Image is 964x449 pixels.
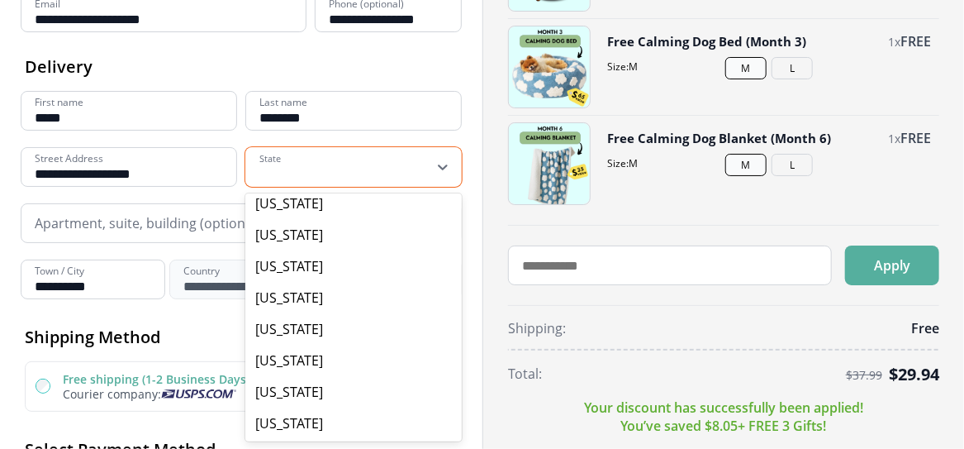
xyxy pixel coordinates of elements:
img: Free Calming Dog Bed (Month 3) [509,26,590,107]
div: [US_STATE] [245,219,462,251]
span: Size: M [607,156,931,170]
span: 1 x [888,34,900,50]
button: L [772,57,813,79]
p: Your discount has successfully been applied! You’ve saved $ 8.05 + FREE 3 Gifts! [584,399,863,435]
button: L [772,154,813,176]
span: Courier company: [63,386,161,402]
span: 1 x [888,131,900,146]
button: Free Calming Dog Blanket (Month 6) [607,129,831,147]
button: Free Calming Dog Bed (Month 3) [607,32,806,50]
label: Free shipping (1-2 Business Days) [63,371,249,387]
img: Free Calming Dog Blanket (Month 6) [509,123,590,204]
img: Usps courier company [161,389,236,399]
div: [US_STATE] [245,251,462,282]
span: Size: M [607,60,931,74]
span: Free [911,319,939,337]
button: Apply [845,246,939,285]
span: Delivery [25,55,93,78]
span: Total: [508,365,542,383]
button: M [725,154,767,176]
span: $ 29.94 [889,363,939,385]
div: [US_STATE] [245,376,462,408]
div: [US_STATE] [245,345,462,376]
div: [US_STATE] [245,313,462,345]
span: $ 37.99 [846,369,882,382]
span: FREE [900,32,931,50]
div: [US_STATE] [245,188,462,219]
div: [US_STATE] [245,408,462,439]
h2: Shipping Method [25,326,458,348]
button: M [725,57,767,79]
div: [US_STATE] [245,282,462,313]
span: Shipping: [508,319,566,337]
span: FREE [900,129,931,147]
